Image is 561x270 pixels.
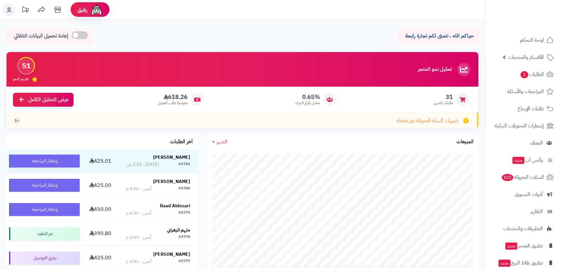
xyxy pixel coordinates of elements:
[178,210,190,216] div: #1779
[153,251,190,258] strong: [PERSON_NAME]
[126,161,159,168] div: [DATE] - 2:22 ص
[517,18,555,32] img: logo-2.png
[153,154,190,161] strong: [PERSON_NAME]
[178,258,190,265] div: #1777
[126,258,151,265] div: أمس - 4:41 م
[167,227,190,233] strong: ملهم الزهراني
[90,3,103,16] img: ai-face.png
[505,243,517,250] span: جديد
[170,139,193,145] h3: آخر الطلبات
[13,93,74,107] a: عرض التحليل الكامل
[503,224,543,233] span: التطبيقات والخدمات
[9,179,80,192] div: بإنتظار المراجعة
[434,93,453,101] span: 31
[502,174,513,181] span: 102
[158,93,188,101] span: 618.26
[9,155,80,167] div: بإنتظار المراجعة
[489,67,557,82] a: الطلبات1
[82,222,119,246] td: 390.80
[418,67,452,72] h3: تحليل نمو المتجر
[498,258,543,267] span: تطبيق نقاط البيع
[9,227,80,240] div: تم التنفيذ
[501,173,544,182] span: السلات المتروكة
[531,207,543,216] span: التقارير
[126,234,151,241] div: أمس - 5:03 م
[126,186,151,192] div: أمس - 9:52 م
[82,173,119,197] td: 425.00
[489,135,557,151] a: العملاء
[505,241,543,250] span: تطبيق المتجر
[178,161,190,168] div: #1781
[82,198,119,221] td: 450.00
[15,118,19,124] span: +1
[530,138,543,147] span: العملاء
[489,84,557,99] a: المراجعات والأسئلة
[489,221,557,236] a: التطبيقات والخدمات
[520,70,544,79] span: الطلبات
[512,156,543,165] span: وآتس آب
[489,101,557,116] a: طلبات الإرجاع
[489,152,557,168] a: وآتس آبجديد
[217,138,227,146] span: الشهر
[512,157,524,164] span: جديد
[82,246,119,270] td: 425.00
[507,87,544,96] span: المراجعات والأسئلة
[495,121,544,130] span: إشعارات التحويلات البنكية
[77,6,87,14] span: رفيق
[489,32,557,48] a: لوحة التحكم
[515,190,543,199] span: أدوات التسويق
[126,210,151,216] div: أمس - 6:33 م
[14,32,68,40] span: إعادة تحميل البيانات التلقائي
[434,100,453,106] span: طلبات الشهر
[520,36,544,45] span: لوحة التحكم
[178,234,190,241] div: #1778
[402,32,474,40] p: حياكم الله ، نتمنى لكم تجارة رابحة
[295,93,320,101] span: 0.65%
[489,238,557,254] a: تطبيق المتجرجديد
[508,53,544,62] span: الأقسام والمنتجات
[521,71,528,78] span: 1
[295,100,320,106] span: معدل تكرار الشراء
[456,139,474,145] h3: المبيعات
[160,202,190,209] strong: Raad Aldosari
[13,76,29,82] span: تقييم النمو
[28,96,69,103] span: عرض التحليل الكامل
[498,260,510,267] span: جديد
[82,149,119,173] td: 425.01
[518,104,544,113] span: طلبات الإرجاع
[153,178,190,185] strong: [PERSON_NAME]
[158,100,188,106] span: متوسط طلب العميل
[489,118,557,134] a: إشعارات التحويلات البنكية
[9,203,80,216] div: بإنتظار المراجعة
[178,186,190,192] div: #1780
[489,204,557,219] a: التقارير
[17,3,33,18] a: تحديثات المنصة
[9,252,80,265] div: جاري التوصيل
[489,187,557,202] a: أدوات التسويق
[489,169,557,185] a: السلات المتروكة102
[396,117,458,124] span: تنبيهات السلة المتروكة غير مفعلة
[212,138,227,146] a: الشهر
